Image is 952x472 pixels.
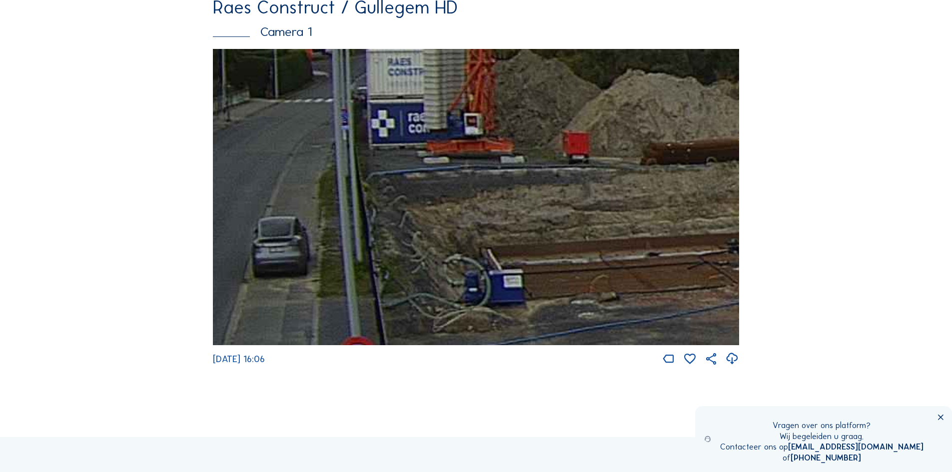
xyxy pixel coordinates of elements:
[720,431,924,442] div: Wij begeleiden u graag.
[720,453,924,464] div: of
[213,25,739,38] div: Camera 1
[720,420,924,431] div: Vragen over ons platform?
[720,442,924,453] div: Contacteer ons op
[213,49,739,345] img: Image
[705,420,711,458] img: operator
[213,354,265,365] span: [DATE] 16:06
[788,442,924,452] a: [EMAIL_ADDRESS][DOMAIN_NAME]
[791,453,861,463] a: [PHONE_NUMBER]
